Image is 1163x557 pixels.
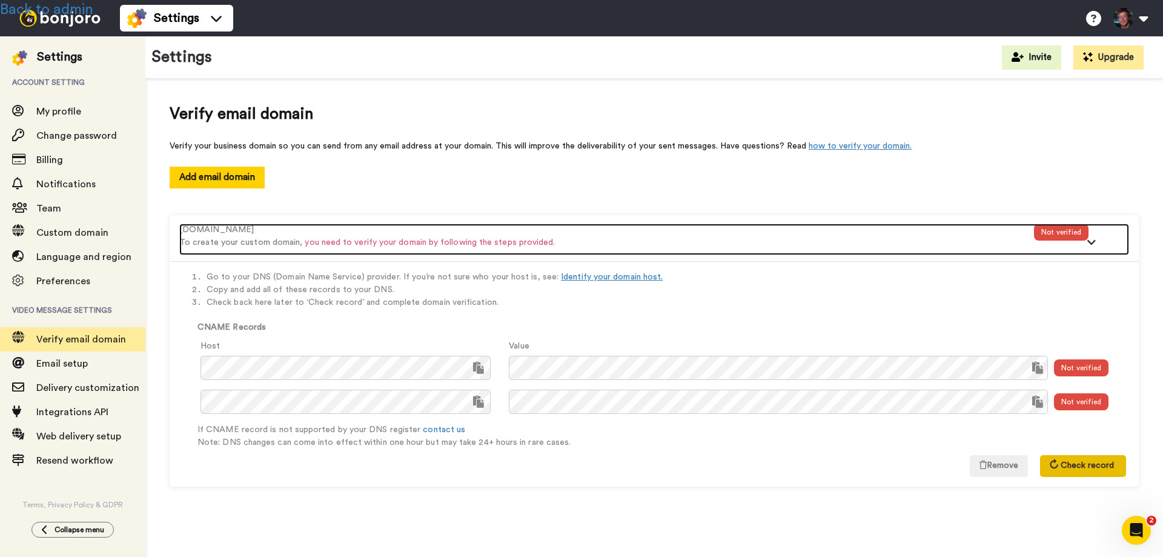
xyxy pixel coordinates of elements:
span: Settings [154,10,199,27]
div: Not verified [1054,393,1108,410]
div: Not verified [1054,359,1108,376]
span: Notifications [36,179,96,189]
li: Go to your DNS (Domain Name Service) provider. If you’re not sure who your host is, see: [207,271,1126,284]
p: To create your custom domain, [179,236,1034,249]
button: Invite [1002,45,1061,70]
a: contact us [423,425,465,434]
span: Verify email domain [36,335,126,344]
span: Billing [36,155,63,165]
label: Value [509,340,529,353]
a: how to verify your domain. [809,142,912,150]
span: Check record [1061,461,1114,470]
label: Host [200,340,220,353]
span: Web delivery setup [36,432,121,441]
span: Language and region [36,252,131,262]
span: you need to verify your domain by following the steps provided. [305,238,555,247]
span: Change password [36,131,117,141]
img: settings-colored.svg [127,8,147,28]
button: Upgrade [1073,45,1144,70]
a: Identify your domain host. [561,273,663,281]
button: Collapse menu [31,522,114,538]
div: Verify your business domain so you can send from any email address at your domain. This will impr... [170,140,1139,152]
div: Not verified [1034,224,1088,241]
span: Preferences [36,276,90,286]
span: 2 [1147,516,1156,525]
span: Team [36,204,61,213]
b: CNAME Records [197,323,266,332]
span: Custom domain [36,228,108,238]
iframe: Intercom live chat [1122,516,1151,545]
a: [DOMAIN_NAME]To create your custom domain, you need to verify your domain by following the steps ... [179,224,1129,234]
li: Copy and add all of these records to your DNS. [207,284,1126,296]
button: Check record [1040,455,1126,477]
span: Verify email domain [170,103,1139,125]
img: settings-colored.svg [12,50,27,65]
p: Note: DNS changes can come into effect within one hour but may take 24+ hours in rare cases. [197,436,1126,449]
span: My profile [36,107,81,116]
span: Integrations API [36,407,108,417]
li: Check back here later to ‘Check record’ and complete domain verification. [207,296,1126,309]
span: Email setup [36,359,88,369]
button: Remove [970,455,1028,477]
button: Add email domain [170,167,265,188]
span: Resend workflow [36,456,113,465]
span: Collapse menu [55,525,104,535]
h1: Settings [151,48,212,66]
span: Delivery customization [36,383,139,393]
div: [DOMAIN_NAME] [179,224,1034,236]
div: Settings [37,48,82,65]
